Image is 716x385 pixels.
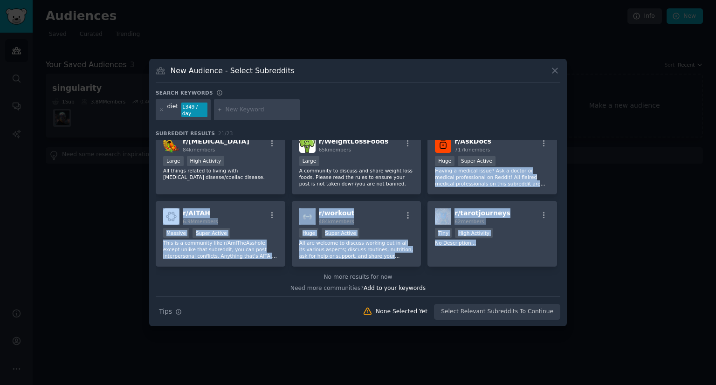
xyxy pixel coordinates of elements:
div: Massive [163,228,189,238]
div: diet [167,103,179,117]
button: Tips [156,303,185,320]
img: WeightLossFoods [299,137,316,153]
div: High Activity [455,228,493,238]
span: r/ workout [319,209,355,217]
div: Super Active [322,228,359,238]
span: r/ AskDocs [454,137,491,145]
p: Having a medical issue? Ask a doctor or medical professional on Reddit! All flaired medical profe... [435,167,550,187]
span: 62 members [454,219,484,224]
span: r/ [MEDICAL_DATA] [183,137,249,145]
span: 484k members [319,219,354,224]
span: 717k members [454,147,490,152]
img: AITAH [163,208,179,225]
div: High Activity [187,156,225,166]
span: Tips [159,307,172,316]
div: Huge [299,228,319,238]
input: New Keyword [226,106,296,114]
span: 65k members [319,147,351,152]
div: Large [299,156,320,166]
p: A community to discuss and share weight loss foods. Please read the rules to ensure your post is ... [299,167,414,187]
img: AskDocs [435,137,451,153]
p: All things related to living with [MEDICAL_DATA] disease/coeliac disease. [163,167,278,180]
div: Need more communities? [156,281,560,293]
span: r/ WeightLossFoods [319,137,389,145]
div: Huge [435,156,454,166]
span: 6.9M members [183,219,218,224]
span: Add to your keywords [364,285,426,291]
div: Super Active [193,228,230,238]
div: Large [163,156,184,166]
p: No Description... [435,240,550,246]
div: Tiny [435,228,452,238]
span: 84k members [183,147,215,152]
h3: New Audience - Select Subreddits [171,66,295,76]
p: All are welcome to discuss working out in all its various aspects; discuss routines, nutrition, a... [299,240,414,259]
div: 1349 / day [181,103,207,117]
span: 21 / 23 [218,131,233,136]
div: Super Active [458,156,496,166]
div: None Selected Yet [376,308,427,316]
img: tarotjourneys [435,208,451,225]
span: r/ tarotjourneys [454,209,510,217]
h3: Search keywords [156,89,213,96]
img: Celiac [163,137,179,153]
p: This is a community like r/AmITheAsshole, except unlike that subreddit, you can post interpersona... [163,240,278,259]
span: Subreddit Results [156,130,215,137]
span: r/ AITAH [183,209,210,217]
div: No more results for now [156,273,560,282]
img: workout [299,208,316,225]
